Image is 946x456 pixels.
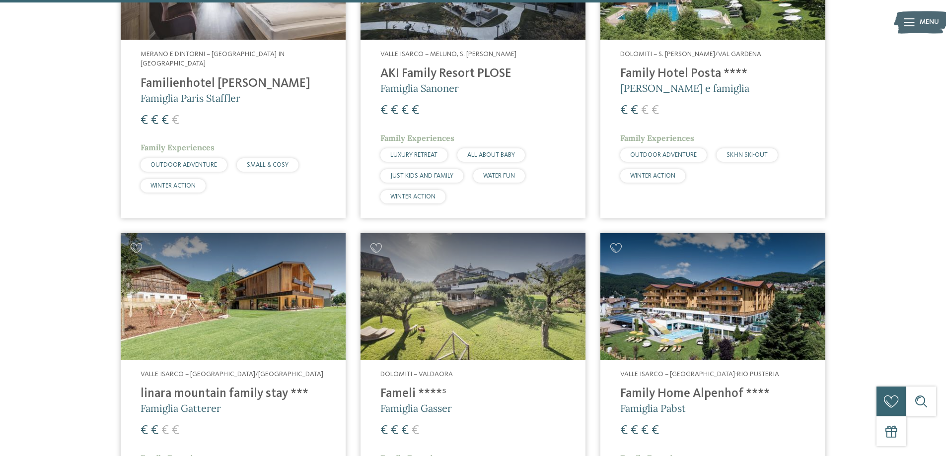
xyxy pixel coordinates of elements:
[161,114,169,127] span: €
[620,424,628,437] span: €
[141,51,285,67] span: Merano e dintorni – [GEOGRAPHIC_DATA] in [GEOGRAPHIC_DATA]
[620,402,686,414] span: Famiglia Pabst
[483,173,515,179] span: WATER FUN
[150,162,217,168] span: OUTDOOR ADVENTURE
[630,173,675,179] span: WINTER ACTION
[620,387,805,401] h4: Family Home Alpenhof ****
[151,424,158,437] span: €
[727,152,768,158] span: SKI-IN SKI-OUT
[380,402,452,414] span: Famiglia Gasser
[391,424,398,437] span: €
[620,371,779,378] span: Valle Isarco – [GEOGRAPHIC_DATA]-Rio Pusteria
[141,387,326,401] h4: linara mountain family stay ***
[412,424,419,437] span: €
[620,104,628,117] span: €
[141,142,215,152] span: Family Experiences
[401,424,409,437] span: €
[141,424,148,437] span: €
[600,233,825,360] img: Family Home Alpenhof ****
[121,233,346,360] img: Cercate un hotel per famiglie? Qui troverete solo i migliori!
[412,104,419,117] span: €
[172,424,179,437] span: €
[141,402,221,414] span: Famiglia Gatterer
[247,162,289,168] span: SMALL & COSY
[380,82,459,94] span: Famiglia Sanoner
[652,104,659,117] span: €
[380,424,388,437] span: €
[141,76,326,91] h4: Familienhotel [PERSON_NAME]
[380,133,454,143] span: Family Experiences
[390,194,436,200] span: WINTER ACTION
[467,152,515,158] span: ALL ABOUT BABY
[141,114,148,127] span: €
[380,104,388,117] span: €
[620,82,749,94] span: [PERSON_NAME] e famiglia
[391,104,398,117] span: €
[620,66,805,81] h4: Family Hotel Posta ****
[390,173,453,179] span: JUST KIDS AND FAMILY
[380,66,566,81] h4: AKI Family Resort PLOSE
[172,114,179,127] span: €
[620,51,761,58] span: Dolomiti – S. [PERSON_NAME]/Val Gardena
[361,233,585,360] img: Cercate un hotel per famiglie? Qui troverete solo i migliori!
[630,152,697,158] span: OUTDOOR ADVENTURE
[631,104,638,117] span: €
[652,424,659,437] span: €
[641,104,649,117] span: €
[390,152,437,158] span: LUXURY RETREAT
[620,133,694,143] span: Family Experiences
[141,92,240,104] span: Famiglia Paris Staffler
[641,424,649,437] span: €
[380,371,453,378] span: Dolomiti – Valdaora
[380,51,516,58] span: Valle Isarco – Meluno, S. [PERSON_NAME]
[150,183,196,189] span: WINTER ACTION
[141,371,323,378] span: Valle Isarco – [GEOGRAPHIC_DATA]/[GEOGRAPHIC_DATA]
[151,114,158,127] span: €
[631,424,638,437] span: €
[161,424,169,437] span: €
[401,104,409,117] span: €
